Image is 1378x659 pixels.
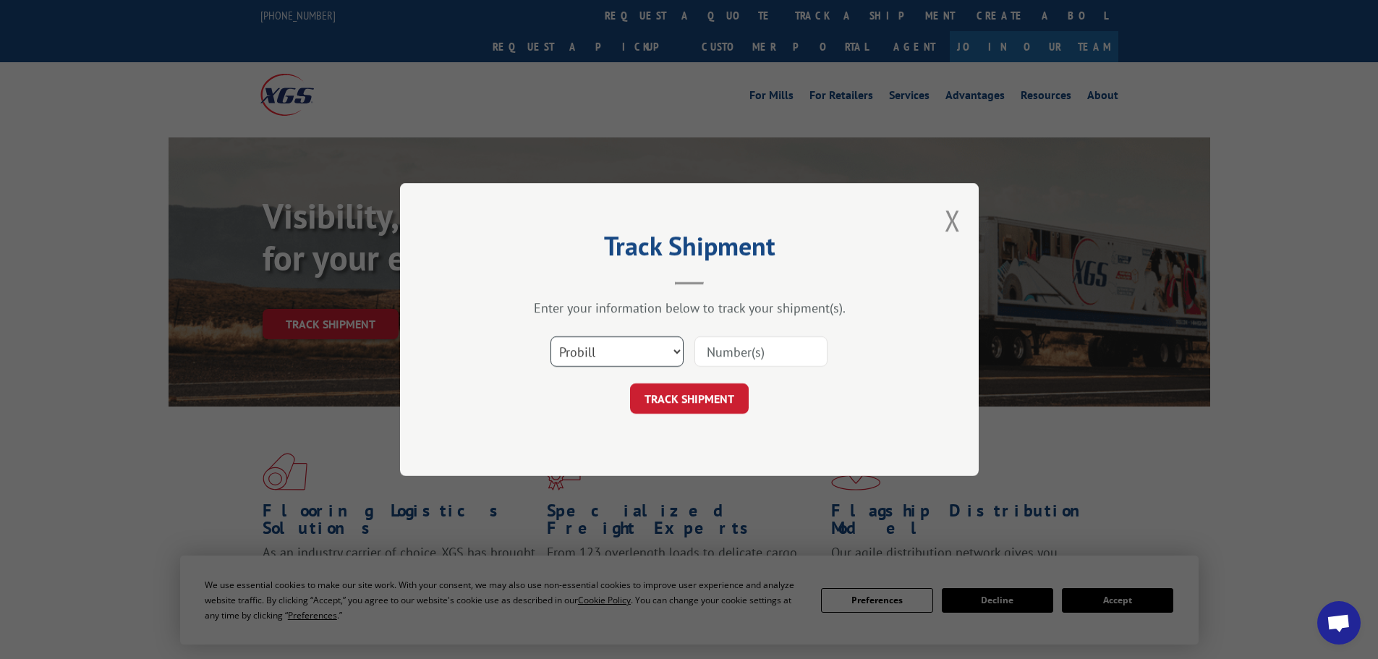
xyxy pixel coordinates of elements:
[1317,601,1361,645] div: Open chat
[694,336,828,367] input: Number(s)
[630,383,749,414] button: TRACK SHIPMENT
[945,201,961,239] button: Close modal
[472,299,906,316] div: Enter your information below to track your shipment(s).
[472,236,906,263] h2: Track Shipment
